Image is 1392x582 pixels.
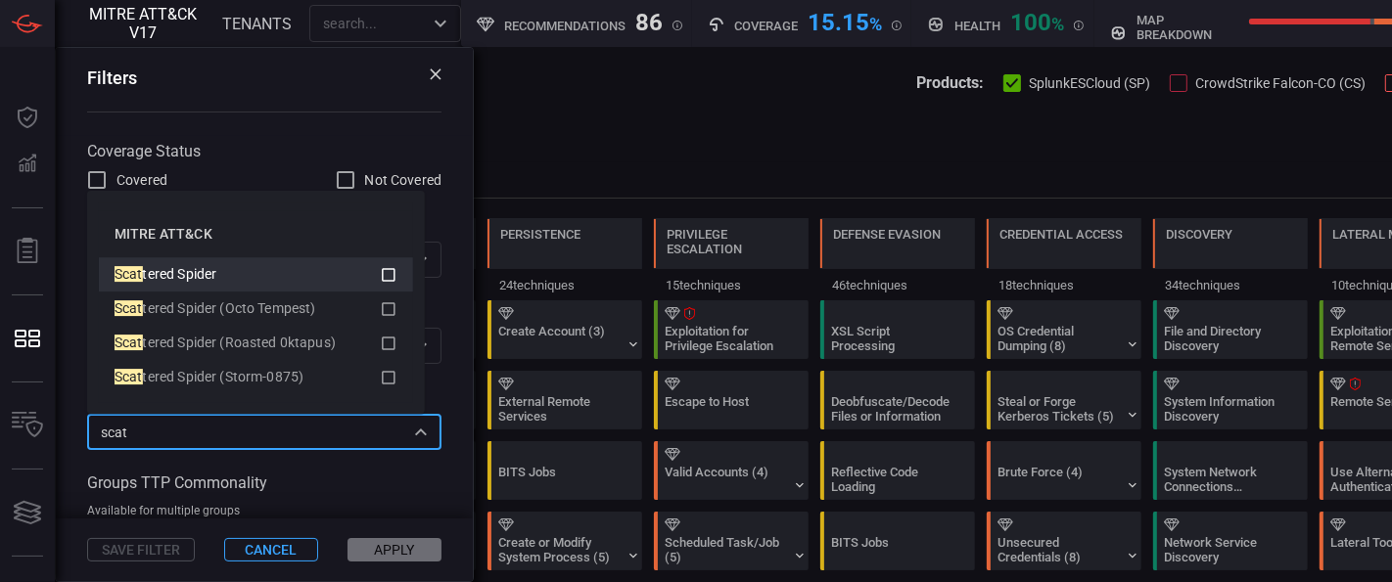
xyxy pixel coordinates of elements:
div: Credential Access [999,227,1123,242]
div: Defense Evasion [833,227,941,242]
div: Persistence [500,227,580,242]
button: Inventory [4,402,51,449]
div: Brute Force (4) [998,465,1120,494]
button: MITRE - Detection Posture [4,315,51,362]
div: T1110: Brute Force [987,441,1141,500]
button: Detections [4,141,51,188]
h5: map breakdown [1137,13,1238,42]
div: T1078: Valid Accounts [654,441,809,500]
div: 100 [1010,9,1064,32]
div: Discovery [1166,227,1232,242]
span: Available for multiple groups [87,504,240,517]
h5: Coverage [735,19,799,33]
div: 15 techniques [654,269,809,300]
span: % [870,14,883,34]
div: Create Account (3) [498,324,621,353]
div: XSL Script Processing [831,324,953,353]
li: Scattered Spider [99,257,413,291]
h5: Recommendations [504,19,626,33]
div: T1203: Exploitation for Client Execution [321,371,476,429]
div: T1083: File and Directory Discovery [1153,300,1308,359]
li: Scattered Spider (Storm-0875) [99,360,413,394]
div: BITS Jobs [831,535,953,564]
div: T1053: Scheduled Task/Job [654,512,809,570]
h3: Filters [87,67,137,88]
span: Scat [115,369,143,384]
div: Deobfuscate/Decode Files or Information [831,394,953,424]
div: T1068: Exploitation for Privilege Escalation [654,300,809,359]
button: Dashboard [4,94,51,141]
div: 34 techniques [1153,269,1308,300]
button: Reports [4,228,51,275]
div: T1129: Shared Modules [321,300,476,359]
div: System Network Connections Discovery [1164,465,1286,494]
button: Cards [4,489,51,536]
div: Create or Modify System Process (5) [498,535,621,564]
span: Not Covered [365,170,441,191]
input: search... [315,11,423,35]
span: tered Spider (Storm-0875) [142,369,303,384]
div: T1552: Unsecured Credentials [987,512,1141,570]
div: 18 techniques [987,269,1141,300]
div: T1003: OS Credential Dumping [987,300,1141,359]
div: 15.15 [809,9,883,32]
div: TA0006: Credential Access [987,218,1141,300]
span: TENANTS [222,15,292,33]
div: System Information Discovery [1164,394,1286,424]
span: SplunkESCloud (SP) [1029,75,1150,91]
span: Scat [115,335,143,350]
div: OS Credential Dumping (8) [998,324,1120,353]
div: T1059: Command and Scripting Interpreter [321,512,476,570]
div: Unsecured Credentials (8) [998,535,1120,564]
div: 86 [635,9,663,32]
span: MITRE ATT&CK V17 [89,5,197,42]
span: Scat [115,300,143,316]
span: tered Spider (Roasted 0ktapus) [142,335,336,350]
li: Scattered Spider (Roasted 0ktapus) [99,326,413,360]
div: T1197: BITS Jobs [487,441,642,500]
div: T1049: System Network Connections Discovery [1153,441,1308,500]
h5: Health [954,19,1000,33]
div: Valid Accounts (4) [665,465,787,494]
div: Steal or Forge Kerberos Tickets (5) [998,394,1120,424]
div: Privilege Escalation [667,227,796,256]
div: Exploitation for Privilege Escalation [665,324,787,353]
div: Scheduled Task/Job (5) [665,535,787,564]
div: TA0003: Persistence [487,218,642,300]
span: % [1051,14,1064,34]
div: Reflective Code Loading [831,465,953,494]
div: T1047: Windows Management Instrumentation [321,441,476,500]
button: Close [407,419,435,446]
div: Escape to Host [665,394,787,424]
div: T1543: Create or Modify System Process [487,512,642,570]
div: 46 techniques [820,269,975,300]
span: Covered [116,170,167,191]
div: T1082: System Information Discovery [1153,371,1308,429]
div: T1136: Create Account [487,300,642,359]
div: T1611: Escape to Host [654,371,809,429]
button: Cancel [224,538,318,561]
div: External Remote Services [498,394,621,424]
div: T1620: Reflective Code Loading [820,441,975,500]
button: Open [427,10,454,37]
div: T1220: XSL Script Processing [820,300,975,359]
button: CrowdStrike Falcon-CO (CS) [1170,72,1366,92]
div: MITRE ATT&CK [99,210,413,257]
div: T1197: BITS Jobs [820,512,975,570]
div: TA0007: Discovery [1153,218,1308,300]
span: tered Spider (Octo Tempest) [142,300,315,316]
span: tered Spider [142,266,216,282]
div: File and Directory Discovery [1164,324,1286,353]
div: BITS Jobs [498,465,621,494]
div: TA0004: Privilege Escalation [654,218,809,300]
div: TA0005: Defense Evasion [820,218,975,300]
span: CrowdStrike Falcon-CO (CS) [1195,75,1366,91]
div: 24 techniques [487,269,642,300]
div: T1046: Network Service Discovery [1153,512,1308,570]
label: Coverage Status [87,142,441,160]
button: SplunkESCloud (SP) [1003,72,1150,92]
div: T1558: Steal or Forge Kerberos Tickets [987,371,1141,429]
span: Scat [115,266,143,282]
div: T1133: External Remote Services [487,371,642,429]
input: Select Groups [93,420,403,444]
